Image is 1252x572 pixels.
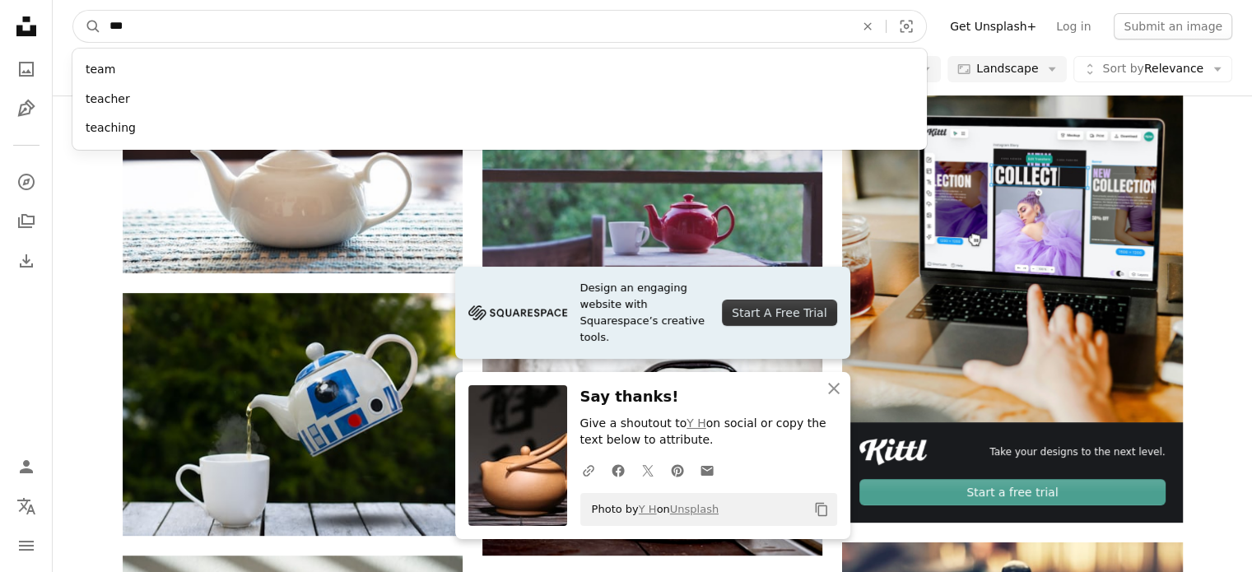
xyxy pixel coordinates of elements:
button: Submit an image [1114,13,1232,40]
img: white blue and red ceramic teapot pouring water on white ceramic teacup [123,293,463,536]
button: Visual search [887,11,926,42]
a: Photos [10,53,43,86]
a: a white tea pot sitting on top of a table [123,170,463,184]
a: Download History [10,244,43,277]
div: teacher [72,85,927,114]
div: Start A Free Trial [722,300,836,326]
button: Sort byRelevance [1073,56,1232,82]
a: Illustrations [10,92,43,125]
a: selective focus photo of red ceramic teapot and white ceramic teacup on brown wooden table near t... [482,187,822,202]
img: file-1711049718225-ad48364186d3image [859,439,927,465]
h3: Say thanks! [580,385,837,409]
img: file-1705255347840-230a6ab5bca9image [468,300,567,325]
a: Explore [10,165,43,198]
a: Share over email [692,453,722,486]
img: selective focus photo of red ceramic teapot and white ceramic teacup on brown wooden table near t... [482,81,822,308]
a: Get Unsplash+ [940,13,1046,40]
a: Unsplash [670,503,719,515]
p: Give a shoutout to on social or copy the text below to attribute. [580,416,837,449]
span: Photo by on [584,496,719,523]
img: file-1719664959749-d56c4ff96871image [842,81,1182,421]
button: Search Unsplash [73,11,101,42]
button: Copy to clipboard [808,495,835,523]
div: Start a free trial [859,479,1165,505]
a: Y H [639,503,657,515]
button: Menu [10,529,43,562]
button: Clear [849,11,886,42]
a: Share on Facebook [603,453,633,486]
div: teaching [72,114,927,143]
img: a white tea pot sitting on top of a table [123,81,463,272]
span: Take your designs to the next level. [989,445,1165,459]
form: Find visuals sitewide [72,10,927,43]
a: Home — Unsplash [10,10,43,46]
a: Collections [10,205,43,238]
a: Design an engaging website with Squarespace’s creative tools.Start A Free Trial [455,267,850,359]
a: white blue and red ceramic teapot pouring water on white ceramic teacup [123,407,463,421]
a: Take your designs to the next level.Start a free trial [842,81,1182,523]
span: Relevance [1102,61,1203,77]
span: Sort by [1102,62,1143,75]
a: Log in / Sign up [10,450,43,483]
a: Share on Pinterest [663,453,692,486]
span: Landscape [976,61,1038,77]
button: Landscape [947,56,1067,82]
a: Y H [687,416,706,430]
a: Share on Twitter [633,453,663,486]
div: team [72,55,927,85]
button: Language [10,490,43,523]
span: Design an engaging website with Squarespace’s creative tools. [580,280,710,346]
a: Log in [1046,13,1101,40]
